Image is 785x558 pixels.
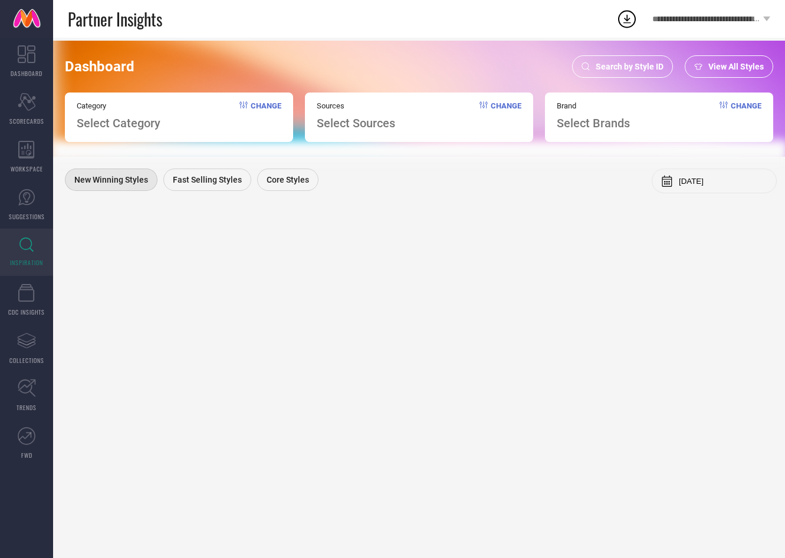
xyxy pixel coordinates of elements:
[65,58,134,75] span: Dashboard
[11,69,42,78] span: DASHBOARD
[10,258,43,267] span: INSPIRATION
[9,356,44,365] span: COLLECTIONS
[11,164,43,173] span: WORKSPACE
[77,116,160,130] span: Select Category
[68,7,162,31] span: Partner Insights
[557,116,630,130] span: Select Brands
[616,8,638,29] div: Open download list
[679,177,767,186] input: Select month
[77,101,160,110] span: Category
[9,117,44,126] span: SCORECARDS
[74,175,148,184] span: New Winning Styles
[251,101,281,130] span: Change
[491,101,521,130] span: Change
[173,175,242,184] span: Fast Selling Styles
[557,101,630,110] span: Brand
[21,451,32,460] span: FWD
[8,308,45,316] span: CDC INSIGHTS
[17,403,37,412] span: TRENDS
[267,175,309,184] span: Core Styles
[317,116,395,130] span: Select Sources
[9,212,45,221] span: SUGGESTIONS
[317,101,395,110] span: Sources
[731,101,761,130] span: Change
[596,62,664,71] span: Search by Style ID
[708,62,764,71] span: View All Styles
